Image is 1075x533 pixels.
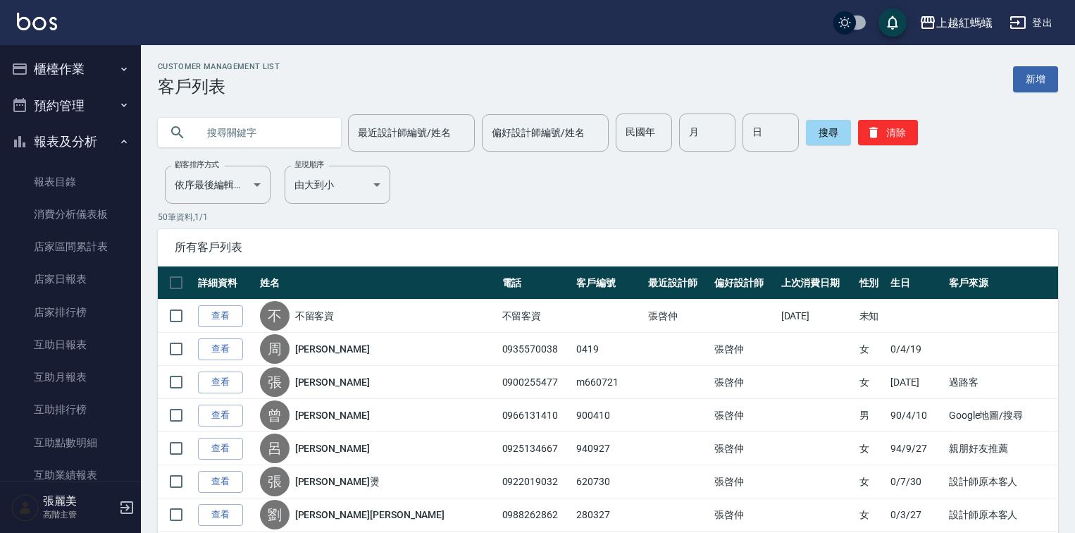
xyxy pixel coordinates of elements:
div: 呂 [260,434,290,463]
td: 張啓仲 [645,300,711,333]
td: 0988262862 [499,498,573,532]
td: 90/4/10 [887,399,945,432]
th: 客戶來源 [945,266,1058,300]
div: 張 [260,467,290,496]
td: 女 [856,333,888,366]
td: 張啓仲 [711,498,777,532]
a: 報表目錄 [6,166,135,198]
td: 張啓仲 [711,432,777,465]
h5: 張麗美 [43,494,115,508]
img: Logo [17,13,57,30]
td: Google地圖/搜尋 [945,399,1058,432]
a: 查看 [198,338,243,360]
th: 性別 [856,266,888,300]
button: 登出 [1004,10,1058,36]
a: 互助點數明細 [6,427,135,459]
td: 設計師原本客人 [945,465,1058,498]
div: 上越紅螞蟻 [936,14,993,32]
td: 280327 [573,498,644,532]
p: 高階主管 [43,508,115,521]
td: 張啓仲 [711,399,777,432]
a: 互助排行榜 [6,393,135,426]
button: 預約管理 [6,87,135,124]
img: Person [11,494,39,522]
p: 50 筆資料, 1 / 1 [158,211,1058,223]
div: 由大到小 [285,166,390,204]
a: [PERSON_NAME] [295,408,370,422]
a: 互助月報表 [6,361,135,393]
td: 親朋好友推薦 [945,432,1058,465]
th: 電話 [499,266,573,300]
td: 0900255477 [499,366,573,399]
button: 櫃檯作業 [6,51,135,87]
a: [PERSON_NAME][PERSON_NAME] [295,508,445,522]
a: [PERSON_NAME] [295,441,370,455]
a: 查看 [198,438,243,460]
th: 偏好設計師 [711,266,777,300]
input: 搜尋關鍵字 [197,114,330,152]
a: 店家排行榜 [6,296,135,329]
a: [PERSON_NAME]燙 [295,474,380,489]
a: 查看 [198,504,243,526]
a: [PERSON_NAME] [295,342,370,356]
td: 900410 [573,399,644,432]
td: 0/7/30 [887,465,945,498]
td: 0935570038 [499,333,573,366]
td: 女 [856,498,888,532]
a: 查看 [198,471,243,493]
td: 女 [856,432,888,465]
span: 所有客戶列表 [175,240,1041,255]
td: 不留客資 [499,300,573,333]
td: [DATE] [887,366,945,399]
th: 最近設計師 [645,266,711,300]
div: 曾 [260,400,290,430]
button: 上越紅螞蟻 [914,8,998,37]
th: 客戶編號 [573,266,644,300]
button: 清除 [858,120,918,145]
td: 620730 [573,465,644,498]
a: 新增 [1013,66,1058,92]
td: 0419 [573,333,644,366]
th: 生日 [887,266,945,300]
div: 不 [260,301,290,331]
a: 查看 [198,372,243,393]
h3: 客戶列表 [158,77,280,97]
div: 張 [260,367,290,397]
td: 女 [856,366,888,399]
th: 姓名 [256,266,499,300]
a: 查看 [198,305,243,327]
h2: Customer Management List [158,62,280,71]
a: 查看 [198,405,243,427]
a: 店家日報表 [6,263,135,295]
td: 0922019032 [499,465,573,498]
td: 940927 [573,432,644,465]
td: 未知 [856,300,888,333]
td: 0966131410 [499,399,573,432]
a: [PERSON_NAME] [295,375,370,389]
td: 張啓仲 [711,333,777,366]
td: [DATE] [778,300,856,333]
td: 女 [856,465,888,498]
div: 劉 [260,500,290,529]
td: m660721 [573,366,644,399]
td: 94/9/27 [887,432,945,465]
td: 0/3/27 [887,498,945,532]
td: 0/4/19 [887,333,945,366]
div: 周 [260,334,290,364]
td: 設計師原本客人 [945,498,1058,532]
button: 搜尋 [806,120,851,145]
div: 依序最後編輯時間 [165,166,271,204]
th: 上次消費日期 [778,266,856,300]
label: 呈現順序 [294,159,324,170]
button: 報表及分析 [6,123,135,160]
td: 0925134667 [499,432,573,465]
a: 消費分析儀表板 [6,198,135,231]
td: 男 [856,399,888,432]
td: 張啓仲 [711,366,777,399]
th: 詳細資料 [194,266,256,300]
td: 張啓仲 [711,465,777,498]
label: 顧客排序方式 [175,159,219,170]
a: 互助業績報表 [6,459,135,491]
a: 不留客資 [295,309,335,323]
button: save [878,8,907,37]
